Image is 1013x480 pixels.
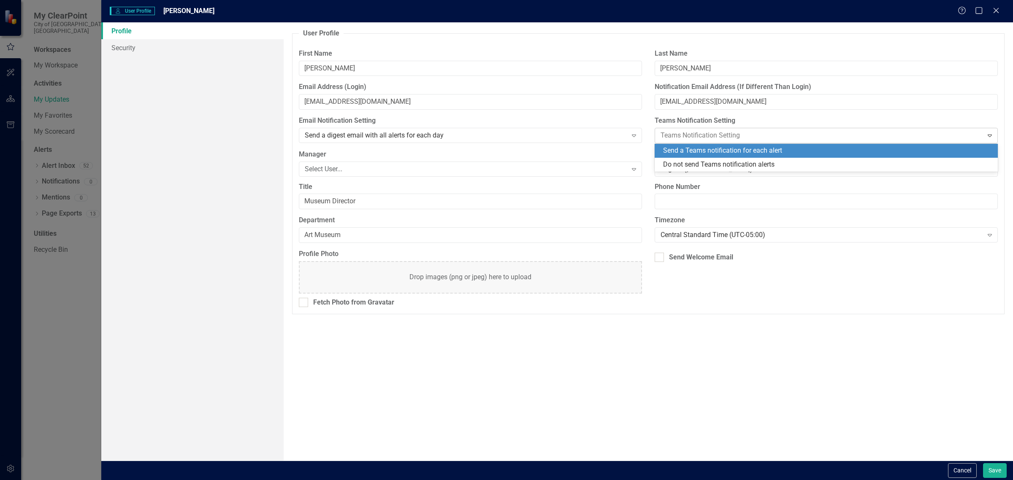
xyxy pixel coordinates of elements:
div: Select User... [305,164,627,174]
label: Email Notification Setting [299,116,642,126]
a: Profile [101,22,284,39]
legend: User Profile [299,29,344,38]
label: Email Address (Login) [299,82,642,92]
label: Notification Email Address (If Different Than Login) [655,82,998,92]
div: Do not send Teams notification alerts [663,160,993,170]
label: Profile Photo [299,249,642,259]
label: Department [299,216,642,225]
div: Send a Teams notification for each alert [663,146,993,156]
div: Central Standard Time (UTC-05:00) [661,230,983,240]
span: User Profile [110,7,155,15]
button: Save [983,463,1007,478]
label: Title [299,182,642,192]
label: Teams Notification Setting [655,116,998,126]
div: Fetch Photo from Gravatar [313,298,394,307]
a: Security [101,39,284,56]
label: First Name [299,49,642,59]
label: Last Name [655,49,998,59]
div: Drop images (png or jpeg) here to upload [409,272,531,282]
div: Send a digest email with all alerts for each day [305,131,627,140]
label: Timezone [655,216,998,225]
span: [PERSON_NAME] [163,7,214,15]
div: Send Welcome Email [669,253,733,262]
label: Manager [299,150,642,159]
button: Cancel [948,463,977,478]
label: Phone Number [655,182,998,192]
